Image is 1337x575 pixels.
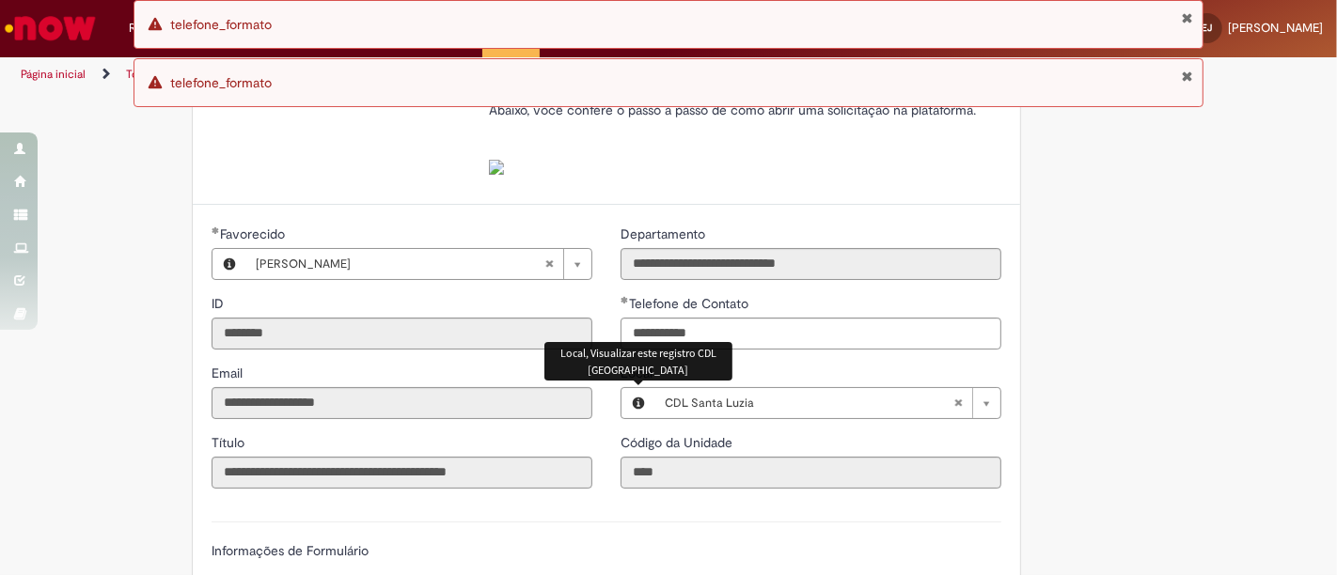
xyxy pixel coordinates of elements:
input: Telefone de Contato [621,318,1001,350]
input: Título [212,457,592,489]
span: Necessários - Favorecido [220,225,289,242]
span: Somente leitura - Departamento [621,225,709,242]
span: [PERSON_NAME] [1228,20,1323,36]
input: Email [212,387,592,419]
span: Somente leitura - Email [212,365,246,381]
input: ID [212,318,592,350]
span: telefone_formato [170,74,272,91]
label: Somente leitura - Código da Unidade [621,433,736,452]
a: Página inicial [21,67,86,82]
img: ServiceNow [2,9,99,47]
span: Somente leitura - Título [212,434,248,451]
span: Somente leitura - ID [212,295,228,312]
a: [PERSON_NAME]Limpar campo Favorecido [246,249,591,279]
ul: Trilhas de página [14,57,877,92]
label: Somente leitura - Departamento [621,225,709,243]
abbr: Limpar campo Favorecido [535,249,563,279]
label: Somente leitura - Email [212,364,246,382]
span: telefone_formato [170,16,272,33]
label: Somente leitura - Título [212,433,248,452]
span: Obrigatório Preenchido [212,226,220,234]
span: Somente leitura - Código da Unidade [621,434,736,451]
span: Requisições [129,19,195,38]
button: Fechar Notificação [1181,10,1193,25]
input: Departamento [621,248,1001,280]
span: EJ [1203,22,1213,34]
button: Local, Visualizar este registro CDL Santa Luzia [621,388,655,418]
a: CDL Santa LuziaLimpar campo Local [655,388,1000,418]
span: Telefone de Contato [629,295,752,312]
label: Somente leitura - ID [212,294,228,313]
span: Obrigatório Preenchido [621,296,629,303]
abbr: Limpar campo Local [944,388,972,418]
span: [PERSON_NAME] [256,249,544,279]
button: Fechar Notificação [1181,69,1193,84]
label: Informações de Formulário [212,542,369,559]
span: CDL Santa Luzia [665,388,953,418]
input: Código da Unidade [621,457,1001,489]
img: sys_attachment.do [489,160,504,175]
p: Abaixo, você confere o passo a passo de como abrir uma solicitação na plataforma. [489,101,987,176]
div: Local, Visualizar este registro CDL [GEOGRAPHIC_DATA] [544,342,732,380]
a: Todos os Catálogos [126,67,226,82]
button: Favorecido, Visualizar este registro Elson Da Silva Lima Junior [212,249,246,279]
